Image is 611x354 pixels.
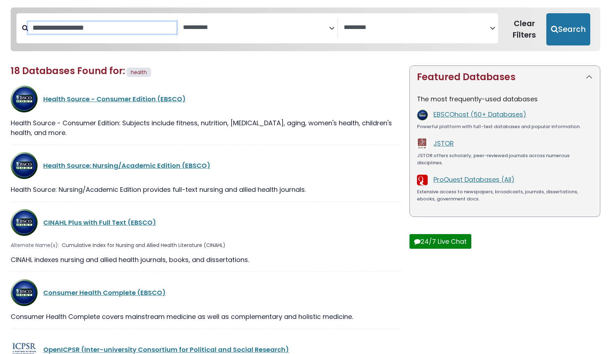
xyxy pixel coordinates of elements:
div: Health Source: Nursing/Academic Edition provides full-text nursing and allied health journals. [11,185,401,194]
textarea: Search [183,24,329,31]
a: ProQuest Databases (All) [433,175,515,184]
input: Search database by title or keyword [28,22,177,34]
span: 18 Databases Found for: [11,64,125,77]
div: Powerful platform with full-text databases and popular information. [417,123,593,130]
span: Cumulative Index for Nursing and Allied Health Literature (CINAHL) [62,242,225,249]
a: OpenICPSR (Inter-university Consortium for Political and Social Research) [43,345,289,354]
div: JSTOR offers scholarly, peer-reviewed journals across numerous disciplines. [417,152,593,166]
div: Consumer Health Complete covers mainstream medicine as well as complementary and holistic medicine. [11,312,401,321]
p: The most frequently-used databases [417,94,593,104]
span: health [131,69,147,76]
a: Health Source - Consumer Edition (EBSCO) [43,94,186,103]
div: Health Source - Consumer Edition: Subjects include fitness, nutrition, [MEDICAL_DATA], aging, wom... [11,118,401,137]
button: Clear Filters [502,13,546,45]
nav: Search filters [11,8,600,51]
span: Alternate Name(s): [11,242,59,249]
button: Submit for Search Results [546,13,590,45]
div: CINAHL indexes nursing and allied health journals, books, and dissertations. [11,255,401,265]
a: JSTOR [433,139,454,148]
a: Health Source: Nursing/Academic Edition (EBSCO) [43,161,210,170]
button: Featured Databases [410,66,600,88]
a: EBSCOhost (50+ Databases) [433,110,526,119]
textarea: Search [344,24,490,31]
a: CINAHL Plus with Full Text (EBSCO) [43,218,156,227]
button: 24/7 Live Chat [409,234,471,249]
a: Consumer Health Complete (EBSCO) [43,288,166,297]
div: Extensive access to newspapers, broadcasts, journals, dissertations, ebooks, government docs. [417,188,593,202]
